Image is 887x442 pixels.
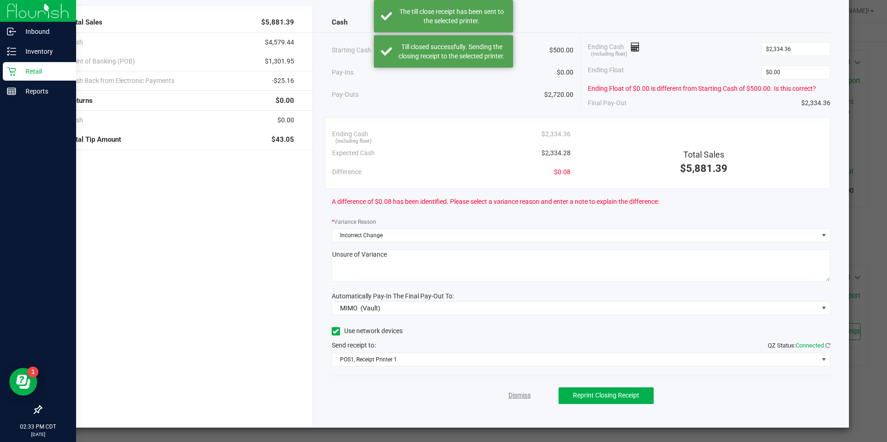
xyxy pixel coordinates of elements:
span: $2,334.28 [541,148,571,158]
p: Reports [16,86,72,97]
label: Use network devices [332,326,403,336]
span: Starting Cash [332,45,371,55]
p: [DATE] [4,431,72,438]
span: $2,720.00 [544,90,573,100]
span: $0.00 [276,95,294,106]
span: $2,334.36 [541,129,571,139]
span: Connected [796,342,824,349]
span: $4,579.44 [265,38,294,47]
span: $5,881.39 [680,163,727,174]
span: $0.00 [557,68,573,77]
div: Returns [68,91,294,111]
p: 02:33 PM CDT [4,423,72,431]
span: Send receipt to: [332,341,376,349]
span: Expected Cash [332,148,375,158]
div: Ending Float of $0.00 is different from Starting Cash of $500.00. Is this correct? [588,84,830,94]
label: Variance Reason [332,218,376,226]
span: Cash [332,17,347,28]
a: Dismiss [508,391,531,400]
inline-svg: Inbound [7,27,16,36]
span: POS1, Receipt Printer 1 [332,353,818,366]
p: Inbound [16,26,72,37]
span: -$25.16 [272,76,294,86]
span: Ending Cash [332,129,368,139]
span: Total Tip Amount [68,134,121,145]
span: Total Sales [683,150,724,159]
span: $2,334.36 [801,98,830,108]
span: (including float) [335,138,372,145]
span: Point of Banking (POB) [68,57,135,66]
span: Final Pay-Out [588,98,627,108]
span: Ending Float [588,65,624,79]
span: MIMO [340,304,358,312]
inline-svg: Reports [7,87,16,96]
span: Automatically Pay-In The Final Pay-Out To: [332,292,454,300]
iframe: Resource center unread badge [27,366,39,378]
span: Ending Cash [588,42,640,56]
span: $43.05 [271,134,294,145]
span: $5,881.39 [261,17,294,28]
span: Pay-Ins [332,68,354,77]
span: $0.08 [554,167,571,177]
div: The till close receipt has been sent to the selected printer. [397,7,506,25]
span: $0.00 [277,115,294,125]
p: Retail [16,66,72,77]
span: Difference [332,167,361,177]
inline-svg: Inventory [7,47,16,56]
span: $500.00 [549,45,573,55]
span: (including float) [591,51,627,58]
span: Total Sales [68,17,103,28]
span: Incorrect Change [332,229,818,242]
p: Inventory [16,46,72,57]
button: Reprint Closing Receipt [559,387,654,404]
span: QZ Status: [768,342,830,349]
inline-svg: Retail [7,67,16,76]
div: Till closed successfully. Sending the closing receipt to the selected printer. [397,42,506,61]
span: (Vault) [360,304,380,312]
span: A difference of $0.08 has been identified. Please select a variance reason and enter a note to ex... [332,197,659,207]
iframe: Resource center [9,368,37,396]
span: Pay-Outs [332,90,359,100]
span: Reprint Closing Receipt [573,391,639,399]
span: $1,301.95 [265,57,294,66]
span: Cash Back from Electronic Payments [68,76,174,86]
